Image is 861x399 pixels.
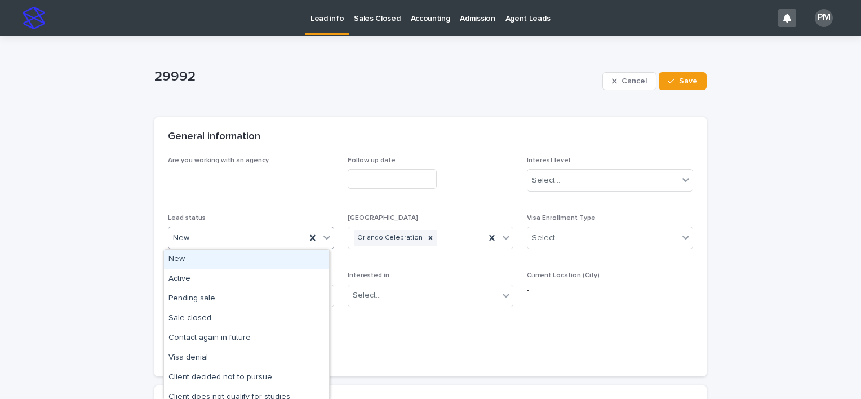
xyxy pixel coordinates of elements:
[168,215,206,221] span: Lead status
[168,131,260,143] h2: General information
[164,309,329,329] div: Sale closed
[815,9,833,27] div: PM
[532,175,560,187] div: Select...
[622,77,647,85] span: Cancel
[164,329,329,348] div: Contact again in future
[527,215,596,221] span: Visa Enrollment Type
[164,289,329,309] div: Pending sale
[532,232,560,244] div: Select...
[348,215,418,221] span: [GEOGRAPHIC_DATA]
[164,269,329,289] div: Active
[23,7,45,29] img: stacker-logo-s-only.png
[348,157,396,164] span: Follow up date
[164,250,329,269] div: New
[527,157,570,164] span: Interest level
[168,169,334,181] p: -
[154,69,598,85] p: 29992
[527,285,693,296] p: -
[353,290,381,302] div: Select...
[164,348,329,368] div: Visa denial
[527,272,600,279] span: Current Location (City)
[348,272,389,279] span: Interested in
[173,232,189,244] span: New
[164,368,329,388] div: Client decided not to pursue
[602,72,656,90] button: Cancel
[659,72,707,90] button: Save
[354,230,424,246] div: Orlando Celebration
[679,77,698,85] span: Save
[168,157,269,164] span: Are you working with an agency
